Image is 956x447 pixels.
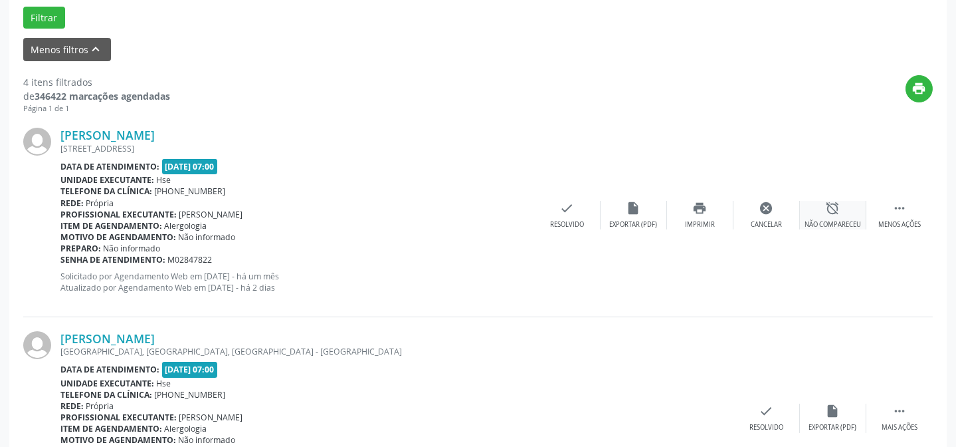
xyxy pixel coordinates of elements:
[155,389,226,400] span: [PHONE_NUMBER]
[23,128,51,156] img: img
[685,220,715,229] div: Imprimir
[805,220,861,229] div: Não compareceu
[751,220,782,229] div: Cancelar
[60,400,84,412] b: Rede:
[179,412,243,423] span: [PERSON_NAME]
[23,7,65,29] button: Filtrar
[693,201,708,216] i: print
[60,254,165,265] b: Senha de atendimento:
[23,75,170,89] div: 4 itens filtrados
[179,209,243,220] span: [PERSON_NAME]
[86,198,114,209] span: Própria
[35,90,170,102] strong: 346422 marcações agendadas
[157,378,171,389] span: Hse
[60,434,176,446] b: Motivo de agendamento:
[60,143,534,154] div: [STREET_ADDRESS]
[60,378,154,389] b: Unidade executante:
[165,220,207,231] span: Alergologia
[60,423,162,434] b: Item de agendamento:
[882,423,917,432] div: Mais ações
[60,198,84,209] b: Rede:
[878,220,921,229] div: Menos ações
[60,364,159,375] b: Data de atendimento:
[610,220,658,229] div: Exportar (PDF)
[60,243,101,254] b: Preparo:
[749,423,783,432] div: Resolvido
[168,254,213,265] span: M02847822
[892,201,907,216] i: 
[157,174,171,186] span: Hse
[60,412,177,423] b: Profissional executante:
[60,331,155,346] a: [PERSON_NAME]
[23,38,111,61] button: Menos filtroskeyboard_arrow_up
[826,201,840,216] i: alarm_off
[60,271,534,293] p: Solicitado por Agendamento Web em [DATE] - há um mês Atualizado por Agendamento Web em [DATE] - h...
[826,404,840,418] i: insert_drive_file
[809,423,857,432] div: Exportar (PDF)
[626,201,641,216] i: insert_drive_file
[759,404,774,418] i: check
[60,346,733,357] div: [GEOGRAPHIC_DATA], [GEOGRAPHIC_DATA], [GEOGRAPHIC_DATA] - [GEOGRAPHIC_DATA]
[165,423,207,434] span: Alergologia
[23,103,170,114] div: Página 1 de 1
[550,220,584,229] div: Resolvido
[60,389,152,400] b: Telefone da clínica:
[162,159,218,174] span: [DATE] 07:00
[155,186,226,197] span: [PHONE_NUMBER]
[23,331,51,359] img: img
[23,89,170,103] div: de
[912,81,927,96] i: print
[89,42,104,57] i: keyboard_arrow_up
[759,201,774,216] i: cancel
[60,186,152,197] b: Telefone da clínica:
[179,434,236,446] span: Não informado
[60,161,159,172] b: Data de atendimento:
[60,128,155,142] a: [PERSON_NAME]
[906,75,933,102] button: print
[892,404,907,418] i: 
[60,220,162,231] b: Item de agendamento:
[560,201,575,216] i: check
[60,231,176,243] b: Motivo de agendamento:
[104,243,161,254] span: Não informado
[60,174,154,186] b: Unidade executante:
[162,362,218,377] span: [DATE] 07:00
[60,209,177,220] b: Profissional executante:
[179,231,236,243] span: Não informado
[86,400,114,412] span: Própria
